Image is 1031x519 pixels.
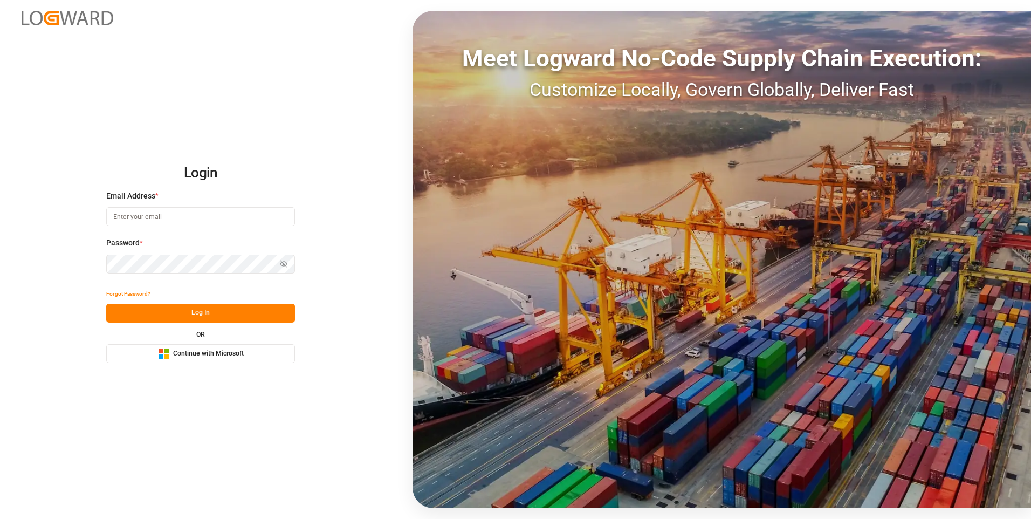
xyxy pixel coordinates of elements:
[173,349,244,359] span: Continue with Microsoft
[106,207,295,226] input: Enter your email
[413,76,1031,104] div: Customize Locally, Govern Globally, Deliver Fast
[106,285,150,304] button: Forgot Password?
[196,331,205,338] small: OR
[106,237,140,249] span: Password
[106,156,295,190] h2: Login
[22,11,113,25] img: Logward_new_orange.png
[106,344,295,363] button: Continue with Microsoft
[106,190,155,202] span: Email Address
[413,40,1031,76] div: Meet Logward No-Code Supply Chain Execution:
[106,304,295,323] button: Log In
